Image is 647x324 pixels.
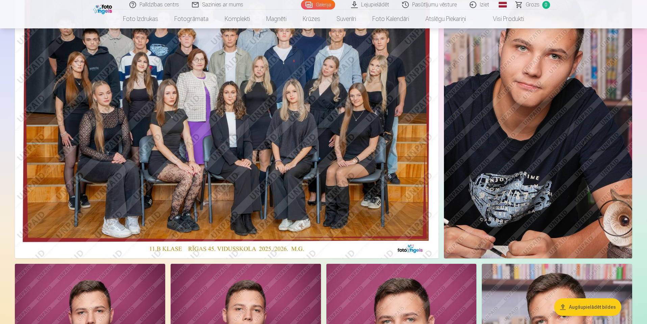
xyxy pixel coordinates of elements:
[115,9,166,28] a: Foto izdrukas
[258,9,295,28] a: Magnēti
[542,1,550,9] span: 0
[295,9,328,28] a: Krūzes
[217,9,258,28] a: Komplekti
[474,9,532,28] a: Visi produkti
[417,9,474,28] a: Atslēgu piekariņi
[554,298,621,316] button: Augšupielādēt bildes
[364,9,417,28] a: Foto kalendāri
[526,1,540,9] span: Grozs
[166,9,217,28] a: Fotogrāmata
[93,3,114,14] img: /fa1
[328,9,364,28] a: Suvenīri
